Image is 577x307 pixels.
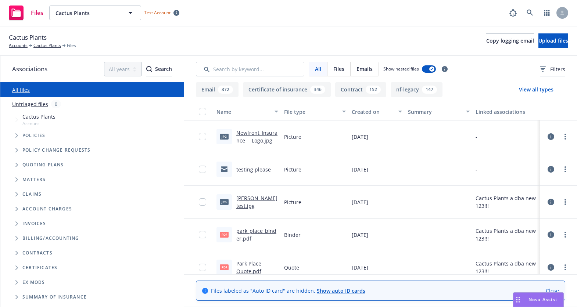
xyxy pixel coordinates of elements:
span: jpg [220,134,229,139]
div: 152 [366,86,381,94]
div: 372 [218,86,233,94]
div: Cactus Plants a dba new 123!!! [476,194,537,210]
span: Files labeled as "Auto ID card" are hidden. [211,287,365,295]
a: more [561,132,570,141]
a: more [561,198,570,206]
a: All files [12,86,30,93]
span: All [315,65,321,73]
a: Search [523,6,537,20]
input: Toggle Row Selected [199,166,206,173]
span: Filters [540,65,565,73]
span: Files [333,65,344,73]
span: Policies [22,133,46,138]
input: Select all [199,108,206,115]
button: Upload files [538,33,568,48]
button: Copy logging email [486,33,534,48]
div: Name [216,108,270,116]
div: Tree Example [0,111,184,231]
span: pdf [220,264,229,270]
a: more [561,263,570,272]
div: 346 [310,86,325,94]
span: Copy logging email [486,37,534,44]
span: Picture [284,166,301,173]
span: [DATE] [352,133,368,141]
span: Cactus Plants [55,9,119,17]
div: Linked associations [476,108,537,116]
span: Ex Mods [22,280,45,285]
a: testing please [236,166,271,173]
span: [DATE] [352,264,368,271]
a: more [561,165,570,174]
input: Toggle Row Selected [199,264,206,271]
span: Filters [550,65,565,73]
span: Cactus Plants [22,113,55,120]
a: Newfront_Insurance___Logo.jpg [236,129,277,144]
div: Cactus Plants a dba new 123!!! [476,227,537,242]
button: Contract [335,82,386,97]
button: Name [214,103,281,120]
span: Invoices [22,221,46,226]
span: Matters [22,177,46,182]
button: File type [281,103,349,120]
div: - [476,166,477,173]
span: Policy change requests [22,148,90,152]
span: Emails [356,65,373,73]
input: Toggle Row Selected [199,133,206,140]
button: Certificate of insurance [243,82,331,97]
span: Picture [284,198,301,206]
span: Upload files [538,37,568,44]
div: 147 [422,86,437,94]
input: Search by keyword... [196,62,304,76]
a: Untriaged files [12,100,48,108]
a: Show auto ID cards [317,287,365,294]
button: SearchSearch [146,62,172,76]
span: Contracts [22,251,53,255]
span: Test Account [144,10,171,16]
div: Search [146,62,172,76]
span: Account charges [22,207,72,211]
button: Email [196,82,239,97]
a: more [561,230,570,239]
a: [PERSON_NAME] test.jpg [236,195,277,209]
svg: Search [146,66,152,72]
span: Billing/Accounting [22,236,79,241]
button: Linked associations [473,103,540,120]
span: Certificates [22,266,57,270]
div: - [476,133,477,141]
a: Files [6,3,46,23]
span: pdf [220,232,229,237]
span: [DATE] [352,198,368,206]
input: Toggle Row Selected [199,231,206,238]
button: nf-legacy [391,82,442,97]
div: Summary [408,108,462,116]
button: View all types [507,82,565,97]
span: Quoting plans [22,163,64,167]
div: Created on [352,108,394,116]
span: Nova Assist [528,296,558,303]
span: Claims [22,192,42,196]
span: jpg [220,199,229,205]
button: Summary [405,103,473,120]
a: Switch app [540,6,554,20]
a: Park Place Quote.pdf [236,260,261,275]
a: Cactus Plants [33,42,61,49]
button: Cactus Plants [49,6,141,20]
a: Close [546,287,559,295]
a: Report a Bug [506,6,520,20]
div: Drag to move [513,293,523,307]
span: Files [67,42,76,49]
span: Picture [284,133,301,141]
button: Filters [540,62,565,76]
span: [DATE] [352,166,368,173]
span: Account [22,120,55,127]
div: Cactus Plants a dba new 123!!! [476,260,537,275]
span: Show nested files [383,66,419,72]
a: park_place_binder.pdf [236,227,276,242]
span: Test Account [141,9,182,17]
button: Nova Assist [513,292,564,307]
span: Quote [284,264,299,271]
span: Binder [284,231,301,239]
span: Summary of insurance [22,295,87,299]
span: [DATE] [352,231,368,239]
span: Associations [12,64,47,74]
